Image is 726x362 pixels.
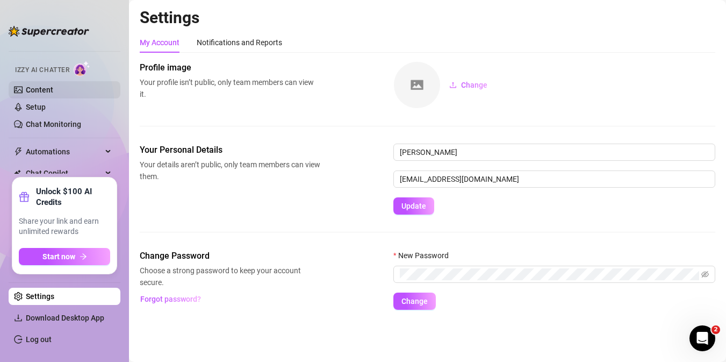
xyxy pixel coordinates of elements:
span: 2 [711,325,720,334]
span: Automations [26,143,102,160]
span: Change Password [140,250,320,262]
button: Change [441,76,496,94]
input: Enter name [393,144,715,161]
img: square-placeholder.png [394,62,440,108]
span: Share your link and earn unlimited rewards [19,216,110,237]
span: Izzy AI Chatter [15,65,69,75]
h2: Settings [140,8,715,28]
span: arrow-right [80,253,87,260]
span: Profile image [140,61,320,74]
span: Change [401,297,428,306]
label: New Password [393,250,456,261]
span: Forgot password? [140,295,201,303]
button: Forgot password? [140,290,201,308]
span: thunderbolt [14,147,23,156]
span: Your profile isn’t public, only team members can view it. [140,76,320,100]
img: AI Chatter [74,61,90,76]
div: Notifications and Reports [197,37,282,48]
span: Download Desktop App [26,314,104,322]
span: Update [401,202,426,210]
iframe: Intercom live chat [689,325,715,351]
span: eye-invisible [701,271,709,278]
button: Start nowarrow-right [19,248,110,265]
img: logo-BBDzfeDw.svg [9,26,89,37]
a: Content [26,86,53,94]
span: Choose a strong password to keep your account secure. [140,265,320,288]
span: Start now [42,252,75,261]
button: Change [393,293,436,310]
span: Change [461,81,487,89]
div: My Account [140,37,179,48]
a: Setup [26,103,46,111]
a: Chat Monitoring [26,120,81,129]
span: Your Personal Details [140,144,320,157]
a: Log out [26,335,52,344]
span: Chat Copilot [26,165,102,182]
span: download [14,314,23,322]
input: New Password [400,268,699,280]
span: gift [19,191,30,202]
span: upload [449,81,457,89]
input: Enter new email [393,171,715,188]
button: Update [393,197,434,215]
a: Settings [26,292,54,301]
span: Your details aren’t public, only team members can view them. [140,159,320,182]
img: Chat Copilot [14,169,21,177]
strong: Unlock $100 AI Credits [36,186,110,208]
